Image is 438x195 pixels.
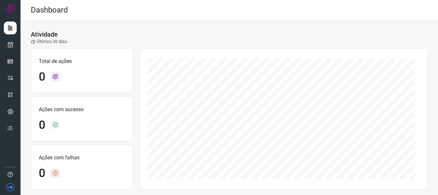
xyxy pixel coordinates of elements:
h3: Atividade [31,31,58,38]
img: d06bdf07e729e349525d8f0de7f5f473.png [6,183,14,191]
h1: 0 [39,118,45,132]
p: Ações com falhas [39,154,125,162]
p: Ações com sucesso [39,106,125,113]
p: Últimos 30 dias [31,38,67,45]
p: Total de ações [39,58,125,65]
h1: 0 [39,166,45,180]
h2: Dashboard [31,5,68,15]
img: Logo [5,4,15,13]
h1: 0 [39,70,45,84]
